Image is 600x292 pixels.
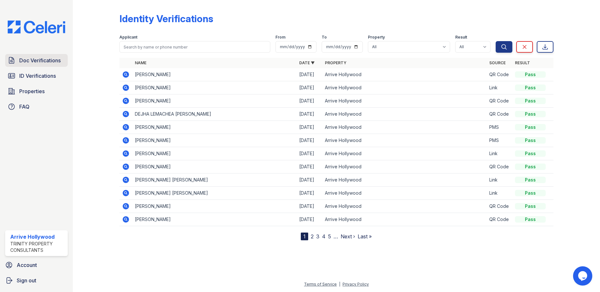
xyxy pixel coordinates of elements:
a: Result [515,60,530,65]
div: Pass [515,98,546,104]
div: Trinity Property Consultants [10,241,65,253]
td: QR Code [487,94,512,108]
div: Pass [515,164,546,170]
div: Pass [515,137,546,144]
td: Arrive Hollywood [322,173,487,187]
td: [DATE] [297,68,322,81]
div: Pass [515,177,546,183]
td: [PERSON_NAME] [132,213,297,226]
td: Arrive Hollywood [322,213,487,226]
td: DEJHA LEMACHEA [PERSON_NAME] [132,108,297,121]
div: Pass [515,150,546,157]
td: Arrive Hollywood [322,81,487,94]
label: From [275,35,285,40]
a: Doc Verifications [5,54,68,67]
span: ID Verifications [19,72,56,80]
td: Link [487,173,512,187]
div: Pass [515,190,546,196]
a: Sign out [3,274,70,287]
td: Arrive Hollywood [322,68,487,81]
td: Arrive Hollywood [322,134,487,147]
label: Property [368,35,385,40]
td: Arrive Hollywood [322,200,487,213]
td: Link [487,81,512,94]
td: [PERSON_NAME] [132,160,297,173]
input: Search by name or phone number [119,41,271,53]
td: Arrive Hollywood [322,147,487,160]
td: [PERSON_NAME] [132,121,297,134]
td: PMS [487,121,512,134]
td: [DATE] [297,213,322,226]
td: [DATE] [297,134,322,147]
a: 5 [328,233,331,240]
span: Sign out [17,277,36,284]
div: Pass [515,111,546,117]
div: Pass [515,124,546,130]
div: Identity Verifications [119,13,213,24]
label: To [322,35,327,40]
span: Properties [19,87,45,95]
td: [PERSON_NAME] [132,147,297,160]
td: Link [487,147,512,160]
td: Link [487,187,512,200]
a: 2 [311,233,314,240]
a: Name [135,60,146,65]
div: Arrive Hollywood [10,233,65,241]
a: Property [325,60,346,65]
td: [DATE] [297,200,322,213]
label: Applicant [119,35,137,40]
td: [PERSON_NAME] [132,200,297,213]
td: Arrive Hollywood [322,160,487,173]
div: | [339,282,340,287]
td: QR Code [487,160,512,173]
a: 3 [316,233,319,240]
td: [PERSON_NAME] [132,81,297,94]
a: Next › [341,233,355,240]
a: Terms of Service [304,282,337,287]
td: [PERSON_NAME] [PERSON_NAME] [132,173,297,187]
div: 1 [301,233,308,240]
a: Date ▼ [299,60,315,65]
td: [DATE] [297,94,322,108]
td: [DATE] [297,173,322,187]
label: Result [455,35,467,40]
td: Arrive Hollywood [322,121,487,134]
span: Account [17,261,37,269]
div: Pass [515,71,546,78]
td: [DATE] [297,121,322,134]
span: FAQ [19,103,30,111]
a: 4 [322,233,326,240]
span: Doc Verifications [19,57,61,64]
td: QR Code [487,108,512,121]
td: [PERSON_NAME] [132,68,297,81]
td: QR Code [487,213,512,226]
div: Pass [515,84,546,91]
td: Arrive Hollywood [322,187,487,200]
td: QR Code [487,200,512,213]
a: FAQ [5,100,68,113]
td: [PERSON_NAME] [132,134,297,147]
td: Arrive Hollywood [322,108,487,121]
td: [DATE] [297,81,322,94]
a: Source [489,60,506,65]
a: Privacy Policy [343,282,369,287]
a: Account [3,259,70,271]
td: [PERSON_NAME] [132,94,297,108]
a: Last » [358,233,372,240]
span: … [334,233,338,240]
div: Pass [515,216,546,223]
td: PMS [487,134,512,147]
img: CE_Logo_Blue-a8612792a0a2168367f1c8372b55b34899dd931a85d93a1a3d3e32e68fde9ad4.png [3,21,70,33]
iframe: chat widget [573,266,594,286]
td: [DATE] [297,187,322,200]
div: Pass [515,203,546,209]
a: ID Verifications [5,69,68,82]
a: Properties [5,85,68,98]
td: [DATE] [297,160,322,173]
td: [DATE] [297,108,322,121]
td: [PERSON_NAME] [PERSON_NAME] [132,187,297,200]
td: Arrive Hollywood [322,94,487,108]
td: [DATE] [297,147,322,160]
td: QR Code [487,68,512,81]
